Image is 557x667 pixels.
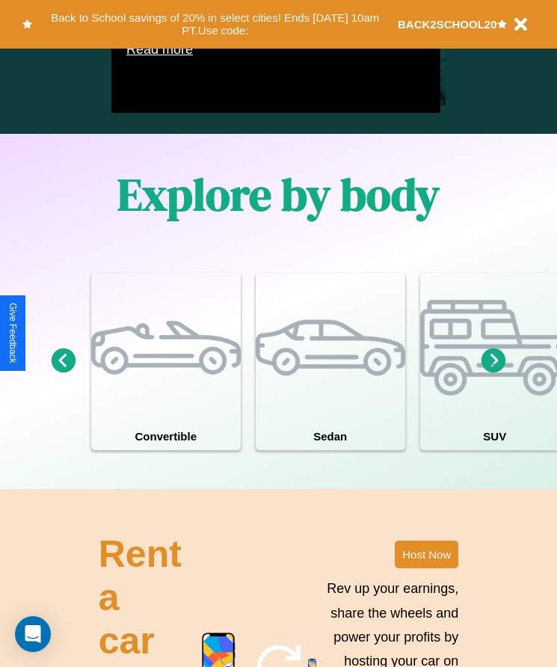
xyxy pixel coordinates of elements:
[15,616,51,652] div: Open Intercom Messenger
[7,303,18,363] div: Give Feedback
[91,422,241,450] h4: Convertible
[398,18,497,31] b: BACK2SCHOOL20
[256,422,405,450] h4: Sedan
[32,7,398,41] button: Back to School savings of 20% in select cities! Ends [DATE] 10am PT.Use code:
[99,532,185,663] h2: Rent a car
[395,541,458,568] button: Host Now
[126,37,425,61] p: Read more
[117,164,440,225] h1: Explore by body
